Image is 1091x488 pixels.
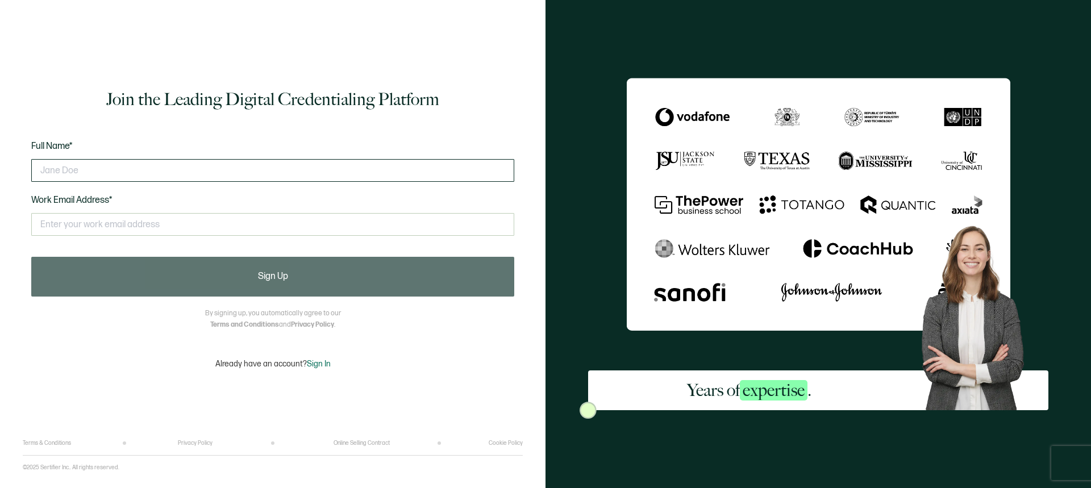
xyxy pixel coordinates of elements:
[106,88,439,111] h1: Join the Leading Digital Credentialing Platform
[23,440,71,447] a: Terms & Conditions
[210,320,279,329] a: Terms and Conditions
[31,141,73,152] span: Full Name*
[307,359,331,369] span: Sign In
[334,440,390,447] a: Online Selling Contract
[215,359,331,369] p: Already have an account?
[23,464,119,471] p: ©2025 Sertifier Inc.. All rights reserved.
[205,308,341,331] p: By signing up, you automatically agree to our and .
[178,440,213,447] a: Privacy Policy
[910,216,1048,410] img: Sertifier Signup - Years of <span class="strong-h">expertise</span>. Hero
[580,402,597,419] img: Sertifier Signup
[687,379,811,402] h2: Years of .
[31,195,113,206] span: Work Email Address*
[627,78,1010,331] img: Sertifier Signup - Years of <span class="strong-h">expertise</span>.
[31,159,514,182] input: Jane Doe
[291,320,334,329] a: Privacy Policy
[31,213,514,236] input: Enter your work email address
[31,257,514,297] button: Sign Up
[258,272,288,281] span: Sign Up
[489,440,523,447] a: Cookie Policy
[740,380,807,401] span: expertise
